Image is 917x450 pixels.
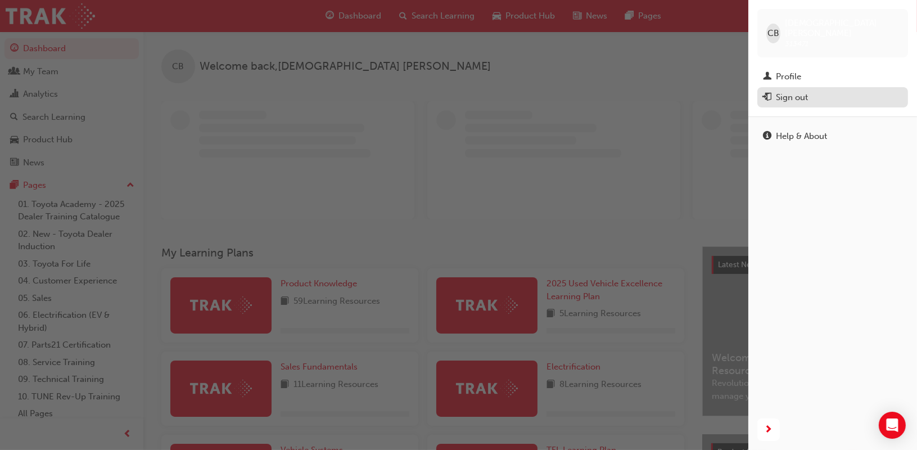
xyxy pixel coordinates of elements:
div: Help & About [776,130,827,143]
div: Profile [776,70,801,83]
button: Sign out [757,87,908,108]
span: next-icon [765,423,773,437]
a: Profile [757,66,908,87]
span: info-icon [763,132,771,142]
span: [DEMOGRAPHIC_DATA] [PERSON_NAME] [785,18,899,38]
div: Open Intercom Messenger [879,412,906,439]
a: Help & About [757,126,908,147]
span: man-icon [763,72,771,82]
span: 313471 [785,39,809,48]
span: CB [767,27,779,40]
div: Sign out [776,91,808,104]
span: exit-icon [763,93,771,103]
